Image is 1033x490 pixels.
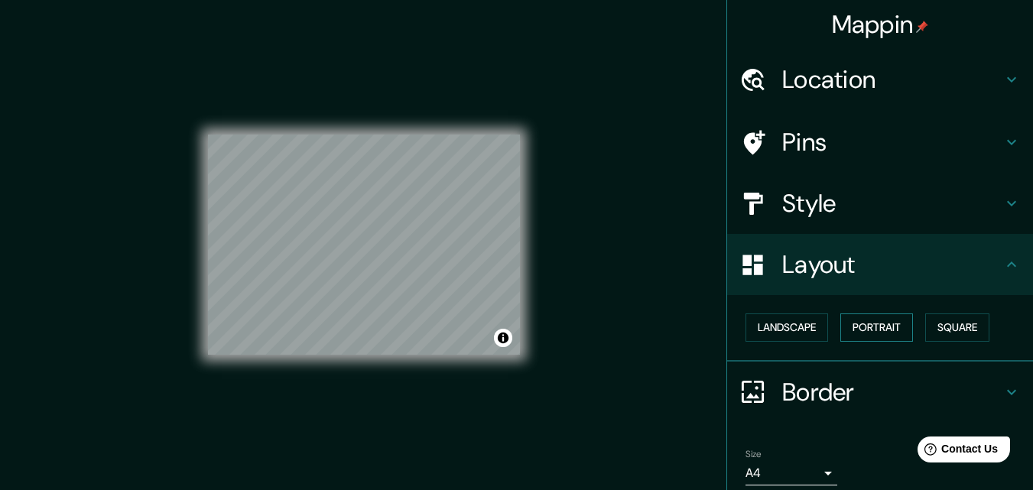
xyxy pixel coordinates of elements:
img: pin-icon.png [916,21,928,33]
div: Location [727,49,1033,110]
canvas: Map [208,135,520,355]
h4: Style [782,188,1002,219]
div: Style [727,173,1033,234]
div: A4 [746,461,837,485]
div: Border [727,362,1033,423]
div: Layout [727,234,1033,295]
label: Size [746,447,762,460]
div: Pins [727,112,1033,173]
button: Toggle attribution [494,329,512,347]
h4: Layout [782,249,1002,280]
h4: Mappin [832,9,929,40]
h4: Border [782,377,1002,407]
button: Square [925,313,989,342]
h4: Pins [782,127,1002,157]
iframe: Help widget launcher [897,430,1016,473]
button: Landscape [746,313,828,342]
button: Portrait [840,313,913,342]
h4: Location [782,64,1002,95]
